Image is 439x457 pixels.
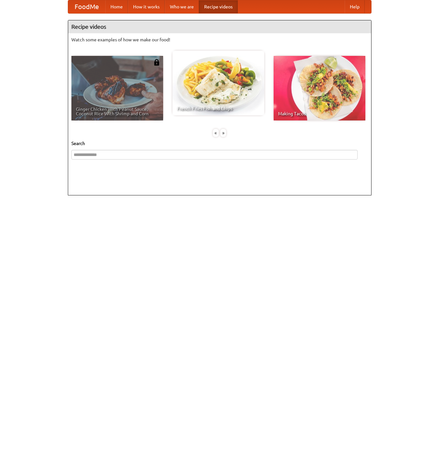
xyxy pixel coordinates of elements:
[345,0,365,13] a: Help
[220,129,226,137] div: »
[68,20,371,33] h4: Recipe videos
[278,111,361,116] span: Making Tacos
[71,140,368,147] h5: Search
[172,51,264,115] a: French Fries Fish and Chips
[68,0,105,13] a: FoodMe
[153,59,160,66] img: 483408.png
[165,0,199,13] a: Who we are
[274,56,365,120] a: Making Tacos
[213,129,219,137] div: «
[177,106,260,111] span: French Fries Fish and Chips
[199,0,238,13] a: Recipe videos
[128,0,165,13] a: How it works
[71,36,368,43] p: Watch some examples of how we make our food!
[105,0,128,13] a: Home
